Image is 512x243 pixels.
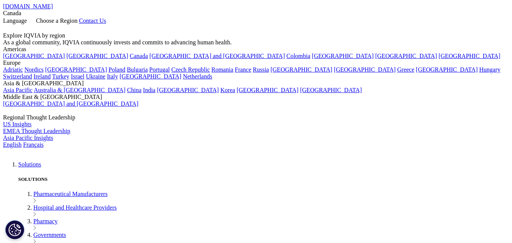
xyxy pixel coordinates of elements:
[86,73,106,80] a: Ukraine
[438,53,500,59] a: [GEOGRAPHIC_DATA]
[3,46,509,53] div: Americas
[3,128,70,134] a: EMEA Thought Leadership
[18,176,509,182] h5: SOLUTIONS
[33,204,117,211] a: Hospital and Healthcare Providers
[416,66,478,73] a: [GEOGRAPHIC_DATA]
[24,66,44,73] a: Nordics
[211,66,233,73] a: Romania
[171,66,210,73] a: Czech Republic
[3,94,509,100] div: Middle East & [GEOGRAPHIC_DATA]
[397,66,414,73] a: Greece
[312,53,374,59] a: [GEOGRAPHIC_DATA]
[33,191,108,197] a: Pharmaceutical Manufacturers
[3,114,509,121] div: Regional Thought Leadership
[33,218,58,224] a: Pharmacy
[3,135,53,141] a: Asia Pacific Insights
[149,66,170,73] a: Portugal
[3,87,33,93] a: Asia Pacific
[3,121,31,127] a: US Insights
[34,87,125,93] a: Australia & [GEOGRAPHIC_DATA]
[127,66,148,73] a: Bulgaria
[287,53,310,59] a: Colombia
[5,220,24,239] button: Cookies Settings
[3,141,22,148] a: English
[235,66,252,73] a: France
[375,53,437,59] a: [GEOGRAPHIC_DATA]
[18,161,41,168] a: Solutions
[271,66,332,73] a: [GEOGRAPHIC_DATA]
[300,87,362,93] a: [GEOGRAPHIC_DATA]
[334,66,396,73] a: [GEOGRAPHIC_DATA]
[220,87,235,93] a: Korea
[33,232,66,238] a: Governments
[3,10,509,17] div: Canada
[66,53,128,59] a: [GEOGRAPHIC_DATA]
[157,87,219,93] a: [GEOGRAPHIC_DATA]
[253,66,269,73] a: Russia
[3,39,509,46] div: As a global community, IQVIA continuously invests and commits to advancing human health.
[3,60,509,66] div: Europe
[3,3,53,9] a: [DOMAIN_NAME]
[107,73,118,80] a: Italy
[36,17,77,24] span: Choose a Region
[52,73,69,80] a: Turkey
[71,73,85,80] a: Israel
[23,141,44,148] a: Français
[3,80,509,87] div: Asia & [GEOGRAPHIC_DATA]
[3,66,23,73] a: Adriatic
[3,100,138,107] a: [GEOGRAPHIC_DATA] and [GEOGRAPHIC_DATA]
[130,53,148,59] a: Canada
[119,73,181,80] a: [GEOGRAPHIC_DATA]
[108,66,125,73] a: Poland
[143,87,155,93] a: India
[236,87,298,93] a: [GEOGRAPHIC_DATA]
[45,66,107,73] a: [GEOGRAPHIC_DATA]
[3,17,27,24] span: Language
[3,32,509,39] div: Explore IQVIA by region
[183,73,212,80] a: Netherlands
[3,53,65,59] a: [GEOGRAPHIC_DATA]
[127,87,141,93] a: China
[3,73,32,80] a: Switzerland
[149,53,285,59] a: [GEOGRAPHIC_DATA] and [GEOGRAPHIC_DATA]
[79,17,106,24] a: Contact Us
[33,73,50,80] a: Ireland
[479,66,500,73] a: Hungary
